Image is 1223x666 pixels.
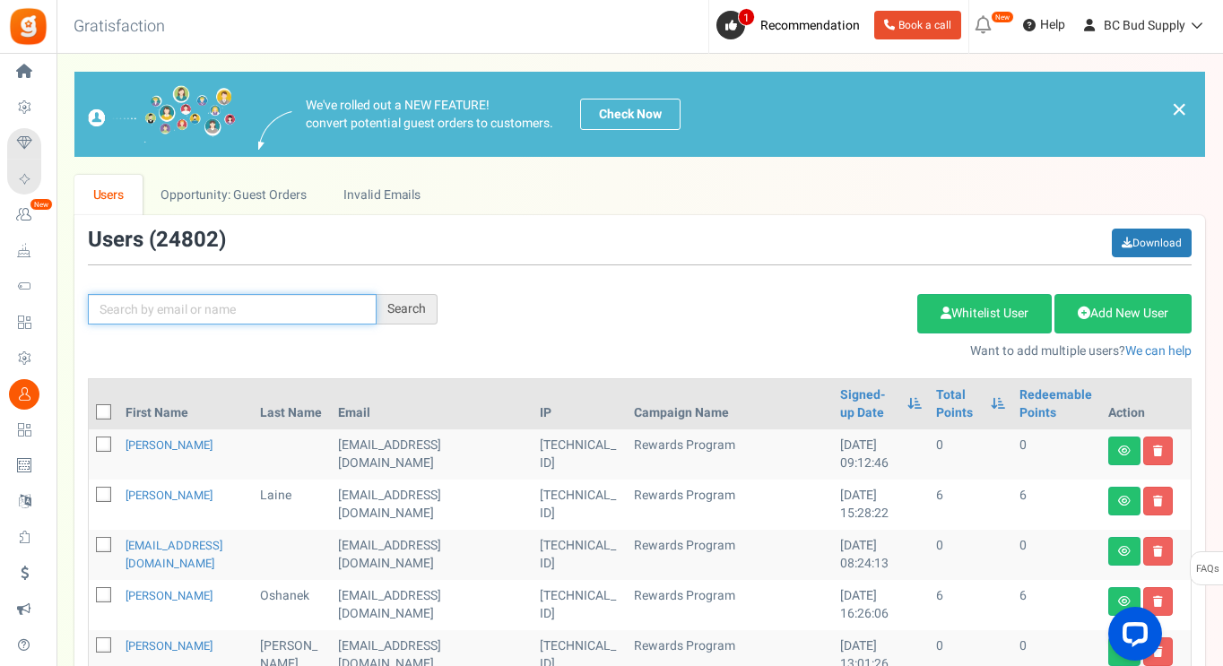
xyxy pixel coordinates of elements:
img: images [258,111,292,150]
td: 0 [1012,429,1101,480]
h3: Gratisfaction [54,9,185,45]
td: [TECHNICAL_ID] [533,530,627,580]
i: View details [1118,445,1131,456]
a: Signed-up Date [840,386,898,422]
td: Rewards Program [627,429,833,480]
img: Gratisfaction [8,6,48,47]
i: Delete user [1153,445,1163,456]
td: [TECHNICAL_ID] [533,429,627,480]
a: We can help [1125,342,1192,360]
em: New [991,11,1014,23]
td: Rewards Program [627,480,833,530]
a: [PERSON_NAME] [126,637,213,654]
a: Download [1112,229,1192,257]
td: 0 [929,530,1012,580]
a: Users [74,175,143,215]
i: View details [1118,596,1131,607]
td: customer [331,580,533,630]
td: 6 [929,480,1012,530]
a: New [7,200,48,230]
th: Last Name [253,379,331,429]
i: Delete user [1153,596,1163,607]
a: [PERSON_NAME] [126,437,213,454]
td: [DATE] 09:12:46 [833,429,929,480]
td: 0 [1012,530,1101,580]
a: Redeemable Points [1019,386,1094,422]
td: Oshanek [253,580,331,630]
td: [DATE] 16:26:06 [833,580,929,630]
th: Email [331,379,533,429]
a: Help [1016,11,1072,39]
td: Laine [253,480,331,530]
a: Check Now [580,99,681,130]
i: View details [1118,496,1131,506]
span: FAQs [1195,552,1219,586]
div: Search [377,294,438,324]
a: × [1171,99,1187,120]
a: Invalid Emails [325,175,439,215]
a: Opportunity: Guest Orders [143,175,325,215]
i: Delete user [1153,546,1163,557]
td: [TECHNICAL_ID] [533,480,627,530]
a: Total Points [936,386,982,422]
th: Action [1101,379,1191,429]
td: customer [331,480,533,530]
td: 0 [929,429,1012,480]
td: customer [331,429,533,480]
td: customer [331,530,533,580]
i: Delete user [1153,496,1163,506]
p: We've rolled out a NEW FEATURE! convert potential guest orders to customers. [306,97,553,133]
a: Add New User [1054,294,1192,333]
a: [PERSON_NAME] [126,587,213,604]
em: New [30,198,53,211]
h3: Users ( ) [88,229,226,252]
a: [EMAIL_ADDRESS][DOMAIN_NAME] [126,537,222,572]
td: [TECHNICAL_ID] [533,580,627,630]
a: [PERSON_NAME] [126,487,213,504]
span: 24802 [156,224,219,255]
th: IP [533,379,627,429]
i: View details [1118,546,1131,557]
td: [DATE] 08:24:13 [833,530,929,580]
td: 6 [929,580,1012,630]
a: Book a call [874,11,961,39]
input: Search by email or name [88,294,377,324]
td: 6 [1012,580,1101,630]
p: Want to add multiple users? [464,342,1192,360]
span: Help [1036,16,1065,34]
td: Rewards Program [627,530,833,580]
a: Whitelist User [917,294,1052,333]
span: BC Bud Supply [1104,16,1185,35]
td: [DATE] 15:28:22 [833,480,929,530]
th: First Name [118,379,253,429]
td: Rewards Program [627,580,833,630]
th: Campaign Name [627,379,833,429]
span: 1 [738,8,755,26]
img: images [88,85,236,143]
a: 1 Recommendation [716,11,867,39]
td: 6 [1012,480,1101,530]
span: Recommendation [760,16,860,35]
